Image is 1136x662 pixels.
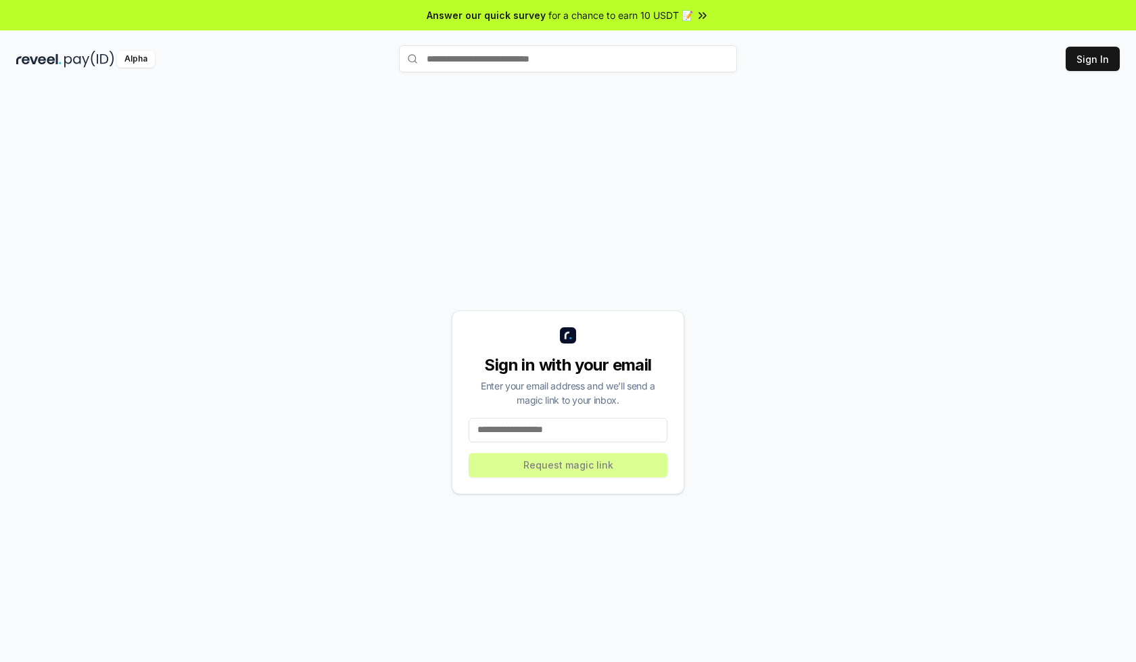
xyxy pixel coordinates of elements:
[469,379,667,407] div: Enter your email address and we’ll send a magic link to your inbox.
[16,51,62,68] img: reveel_dark
[548,8,693,22] span: for a chance to earn 10 USDT 📝
[117,51,155,68] div: Alpha
[64,51,114,68] img: pay_id
[560,327,576,344] img: logo_small
[1066,47,1120,71] button: Sign In
[469,354,667,376] div: Sign in with your email
[427,8,546,22] span: Answer our quick survey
